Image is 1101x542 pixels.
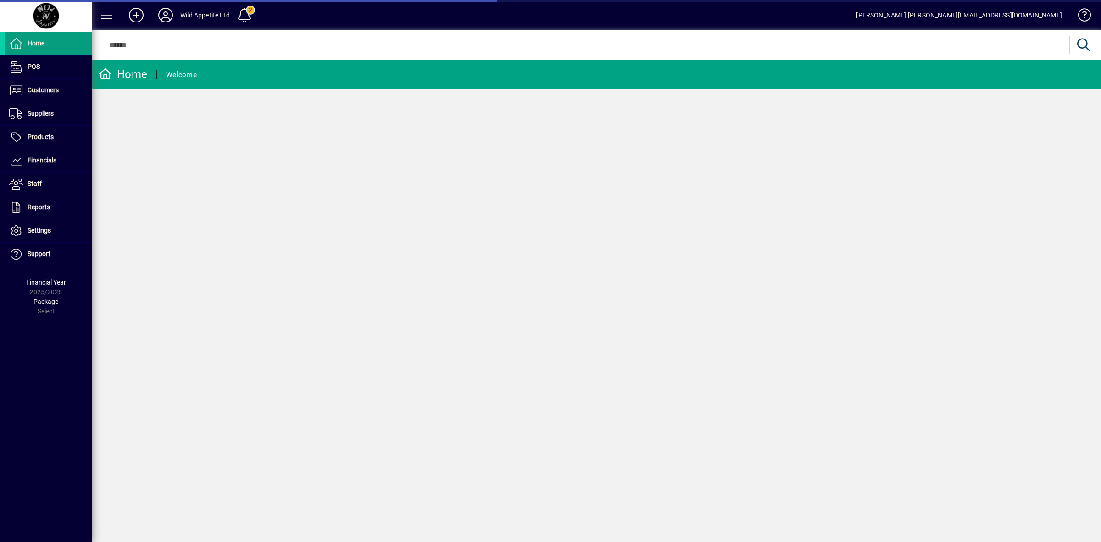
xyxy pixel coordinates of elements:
[1071,2,1090,32] a: Knowledge Base
[180,8,230,22] div: Wild Appetite Ltd
[28,39,44,47] span: Home
[28,180,42,187] span: Staff
[5,219,92,242] a: Settings
[28,156,56,164] span: Financials
[33,298,58,305] span: Package
[5,79,92,102] a: Customers
[28,203,50,211] span: Reports
[856,8,1062,22] div: [PERSON_NAME] [PERSON_NAME][EMAIL_ADDRESS][DOMAIN_NAME]
[5,102,92,125] a: Suppliers
[151,7,180,23] button: Profile
[26,279,66,286] span: Financial Year
[5,56,92,78] a: POS
[5,149,92,172] a: Financials
[28,227,51,234] span: Settings
[28,250,50,257] span: Support
[28,86,59,94] span: Customers
[122,7,151,23] button: Add
[28,133,54,140] span: Products
[28,110,54,117] span: Suppliers
[5,173,92,196] a: Staff
[5,196,92,219] a: Reports
[5,243,92,266] a: Support
[99,67,147,82] div: Home
[166,67,197,82] div: Welcome
[5,126,92,149] a: Products
[28,63,40,70] span: POS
